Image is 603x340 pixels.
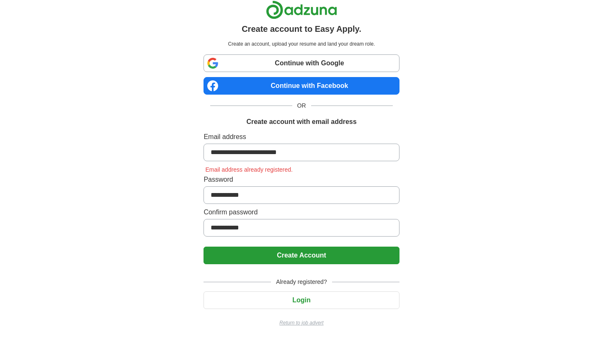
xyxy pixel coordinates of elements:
[242,23,361,35] h1: Create account to Easy Apply.
[205,40,397,48] p: Create an account, upload your resume and land your dream role.
[204,54,399,72] a: Continue with Google
[292,101,311,110] span: OR
[204,319,399,327] a: Return to job advert
[204,166,294,173] span: Email address already registered.
[204,247,399,264] button: Create Account
[204,291,399,309] button: Login
[204,207,399,217] label: Confirm password
[204,77,399,95] a: Continue with Facebook
[271,278,332,286] span: Already registered?
[204,296,399,304] a: Login
[246,117,356,127] h1: Create account with email address
[204,175,399,185] label: Password
[204,132,399,142] label: Email address
[266,0,337,19] img: Adzuna logo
